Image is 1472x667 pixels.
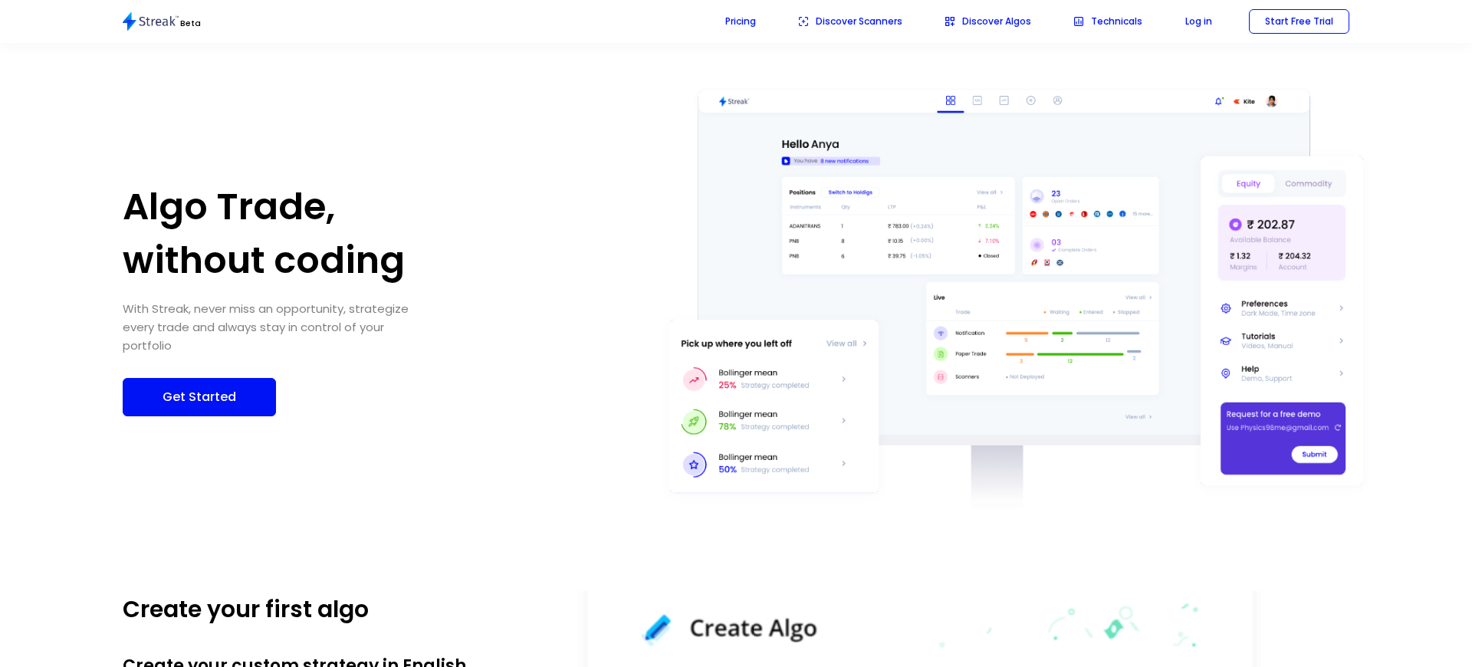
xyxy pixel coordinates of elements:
p: Pricing [725,15,756,28]
p: Technicals [1091,15,1142,28]
p: Log in [1185,15,1212,28]
h1: Algo Trade, without coding [123,180,437,287]
h5: With Streak, never miss an opportunity, strategize every trade and always stay in control of your... [123,300,429,355]
p: Discover Algos [962,15,1031,28]
button: Pricing [704,8,777,34]
p: Beta [180,17,201,30]
button: Technicals [1053,8,1164,34]
p: Get Started [139,387,260,407]
button: Discover Scanners [777,8,924,34]
p: Start Free Trial [1265,15,1333,28]
p: Create your first algo [123,591,491,628]
button: Log in [1164,8,1234,34]
button: Get Started [123,378,276,416]
button: Discover Algos [924,8,1053,34]
button: Start Free Trial [1249,9,1349,34]
p: Discover Scanners [816,15,902,28]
